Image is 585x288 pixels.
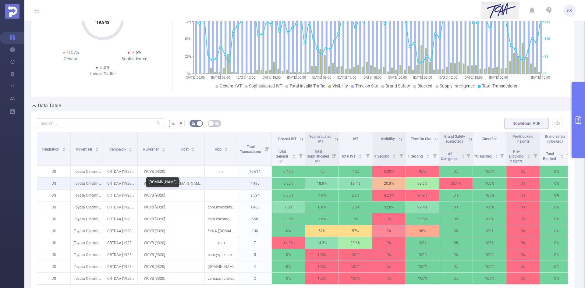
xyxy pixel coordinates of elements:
[238,261,271,272] p: 4
[71,71,134,77] div: Invalid Traffic
[339,166,372,177] p: 4.5%
[138,190,171,201] p: WCYB [9320]
[540,261,573,272] p: 0%
[296,146,305,165] i: Filter menu
[71,178,104,189] p: Toyota Cincinnati [4291]
[143,147,160,151] span: Publisher
[132,50,141,55] span: 7.6%
[171,178,204,189] p: [DOMAIN_NAME]
[372,190,406,201] p: 0.23%
[506,273,540,284] p: 0%
[42,147,60,151] span: Integration
[272,201,305,213] p: 1.8%
[37,249,70,261] p: JS
[512,134,534,144] span: Pre-Blocking Insights
[272,213,305,225] p: 0.36%
[138,166,171,177] p: WCYB [9320]
[238,201,271,213] p: 1,460
[138,178,171,189] p: WCYB [9320]
[104,201,137,213] p: CRTDAA [192860]
[339,225,372,237] p: 57%
[473,249,506,261] p: 100%
[192,147,195,148] i: icon: caret-up
[385,84,410,88] span: Brand Safety
[37,190,70,201] p: JS
[506,225,540,237] p: 0%
[439,166,473,177] p: 0%
[413,76,432,80] tspan: [DATE] 06:00
[531,146,540,165] i: Filter menu
[392,154,396,157] div: Sort
[540,225,573,237] p: 0%
[372,261,406,272] p: 0%
[417,84,432,88] span: Blocked
[95,147,99,148] i: icon: caret-up
[205,249,238,261] p: com.yiyinkuang.searchboard
[37,261,70,272] p: JS
[540,178,573,189] p: 0%
[38,102,61,109] h2: Data Table
[540,237,573,249] p: 0%
[238,273,271,284] p: 2
[138,201,171,213] p: WCYB [9320]
[205,201,238,213] p: com.mylocaltv.wcyb
[544,72,546,76] tspan: 0
[540,213,573,225] p: 0%
[561,156,564,158] i: icon: caret-down
[138,237,171,249] p: WCYB [9320]
[39,56,103,62] div: General
[474,154,493,158] span: *Classified
[411,137,431,141] span: Time On Site
[37,273,70,284] p: JS
[506,249,540,261] p: 0%
[355,84,378,88] span: Time on Site
[71,237,104,249] p: Toyota Cincinnati [4291]
[495,154,498,157] div: Sort
[272,249,305,261] p: 0%
[205,225,238,237] p: * N/A [[DOMAIN_NAME]]
[372,166,406,177] p: 0.22%
[37,225,70,237] p: JS
[129,147,132,148] i: icon: caret-up
[359,154,362,155] i: icon: caret-up
[339,178,372,189] p: 19.4%
[339,190,372,201] p: 2.2%
[339,201,372,213] p: 8.6%
[372,237,406,249] p: 0%
[406,178,439,189] p: 98.6%
[179,121,182,126] span: #
[305,237,339,249] p: 14.3%
[305,261,339,272] p: 100%
[473,166,506,177] p: 100%
[71,249,104,261] p: Toyota Cincinnati [4291]
[332,84,348,88] span: Visibility
[439,273,473,284] p: 0%
[506,213,540,225] p: 0%
[104,166,137,177] p: CRTDAA [192860]
[473,201,506,213] p: 100%
[406,201,439,213] p: 99.4%
[506,261,540,272] p: 0%
[185,37,191,41] tspan: 50%
[506,201,540,213] p: 0%
[473,237,506,249] p: 100%
[406,273,439,284] p: 100%
[305,166,339,177] p: 4%
[272,273,305,284] p: 0%
[330,146,339,165] i: Filter menu
[305,178,339,189] p: 18.8%
[473,261,506,272] p: 100%
[205,237,238,249] p: (na)
[104,178,137,189] p: CRTDAA [192860]
[527,156,530,158] i: icon: caret-down
[305,273,339,284] p: 100%
[406,237,439,249] p: 100%
[372,178,406,189] p: 20.8%
[192,121,195,125] i: icon: bg-colors
[71,190,104,201] p: Toyota Cincinnati [4291]
[540,190,573,201] p: 0%
[225,149,228,151] i: icon: caret-down
[473,213,506,225] p: 100%
[138,273,171,284] p: WCYB [9320]
[187,72,191,76] tspan: 0%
